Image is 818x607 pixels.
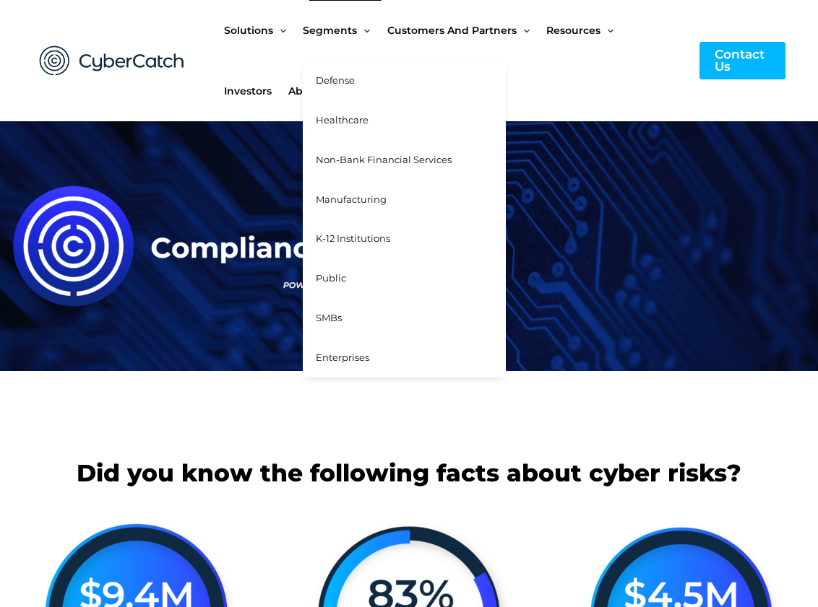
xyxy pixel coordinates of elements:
a: Non-Bank Financial Services [303,140,506,180]
span: K-12 Institutions [316,232,390,244]
span: About [288,61,321,121]
a: K-12 Institutions [303,219,506,258]
span: SMBs [316,312,342,323]
a: Public [303,258,506,298]
span: Non-Bank Financial Services [316,154,452,165]
a: Contact Us [699,42,785,79]
span: Enterprises [316,351,369,363]
a: Healthcare [303,100,506,140]
a: Enterprises [303,338,506,377]
span: Defense [316,74,355,86]
span: Public [316,272,346,284]
a: SMBs [303,298,506,338]
span: Manufacturing [316,193,387,205]
span: Healthcare [316,114,369,126]
a: Manufacturing [303,180,506,219]
a: Investors [224,61,288,121]
h2: Did you know the following facts about cyber risks? [7,458,811,489]
img: CyberCatch [25,31,199,91]
a: Defense [303,61,506,100]
span: Investors [224,61,272,121]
